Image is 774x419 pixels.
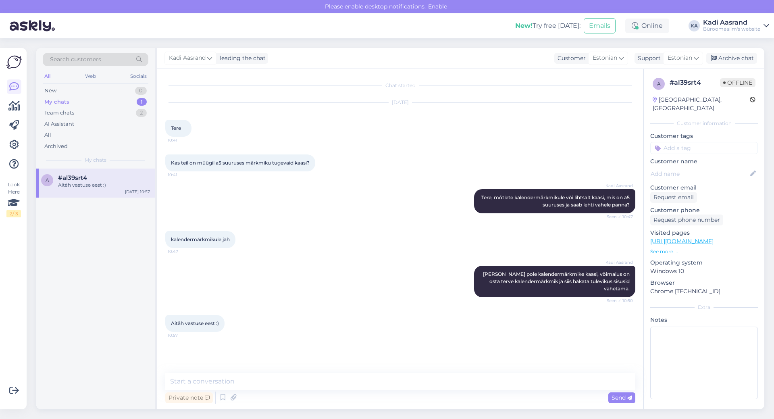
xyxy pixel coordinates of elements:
[584,18,616,33] button: Emails
[668,54,692,63] span: Estonian
[650,132,758,140] p: Customer tags
[703,26,760,32] div: Büroomaailm's website
[483,271,631,292] span: [PERSON_NAME] pole kalendermärkmike kaasi, võimalus on osta terve kalendermärkmik ja siis hakata ...
[650,258,758,267] p: Operating system
[650,287,758,296] p: Chrome [TECHNICAL_ID]
[85,156,106,164] span: My chats
[50,55,101,64] span: Search customers
[720,78,755,87] span: Offline
[650,157,758,166] p: Customer name
[603,298,633,304] span: Seen ✓ 10:50
[44,131,51,139] div: All
[169,54,206,63] span: Kadi Aasrand
[650,183,758,192] p: Customer email
[657,81,661,87] span: a
[44,109,74,117] div: Team chats
[653,96,750,113] div: [GEOGRAPHIC_DATA], [GEOGRAPHIC_DATA]
[650,238,714,245] a: [URL][DOMAIN_NAME]
[650,267,758,275] p: Windows 10
[612,394,632,401] span: Send
[44,98,69,106] div: My chats
[703,19,760,26] div: Kadi Aasrand
[171,125,181,131] span: Tere
[58,181,150,189] div: Aitäh vastuse eest :)
[6,210,21,217] div: 2 / 3
[58,174,87,181] span: #al39srt4
[670,78,720,88] div: # al39srt4
[165,82,635,89] div: Chat started
[136,109,147,117] div: 2
[651,169,749,178] input: Add name
[650,279,758,287] p: Browser
[689,20,700,31] div: KA
[6,181,21,217] div: Look Here
[44,87,56,95] div: New
[515,21,580,31] div: Try free [DATE]:
[171,320,219,326] span: Aitäh vastuse eest :)
[129,71,148,81] div: Socials
[603,214,633,220] span: Seen ✓ 10:47
[216,54,266,63] div: leading the chat
[481,194,631,208] span: Tere, mõtlete kalendermärkmikule või lihtsalt kaasi, mis on a5 suuruses ja saab lehti vahele panna?
[650,215,723,225] div: Request phone number
[650,248,758,255] p: See more ...
[650,192,697,203] div: Request email
[593,54,617,63] span: Estonian
[650,316,758,324] p: Notes
[168,137,198,143] span: 10:41
[168,332,198,338] span: 10:57
[6,54,22,70] img: Askly Logo
[46,177,49,183] span: a
[650,304,758,311] div: Extra
[650,229,758,237] p: Visited pages
[44,120,74,128] div: AI Assistant
[650,206,758,215] p: Customer phone
[135,87,147,95] div: 0
[125,189,150,195] div: [DATE] 10:57
[625,19,669,33] div: Online
[603,183,633,189] span: Kadi Aasrand
[171,236,230,242] span: kalendermärkmikule jah
[603,259,633,265] span: Kadi Aasrand
[554,54,586,63] div: Customer
[650,142,758,154] input: Add a tag
[43,71,52,81] div: All
[137,98,147,106] div: 1
[635,54,661,63] div: Support
[515,22,533,29] b: New!
[168,172,198,178] span: 10:41
[165,392,213,403] div: Private note
[165,99,635,106] div: [DATE]
[703,19,769,32] a: Kadi AasrandBüroomaailm's website
[171,160,310,166] span: Kas teil on müügil a5 suuruses märkmiku tugevaid kaasi?
[426,3,449,10] span: Enable
[83,71,98,81] div: Web
[706,53,757,64] div: Archive chat
[650,120,758,127] div: Customer information
[44,142,68,150] div: Archived
[168,248,198,254] span: 10:47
